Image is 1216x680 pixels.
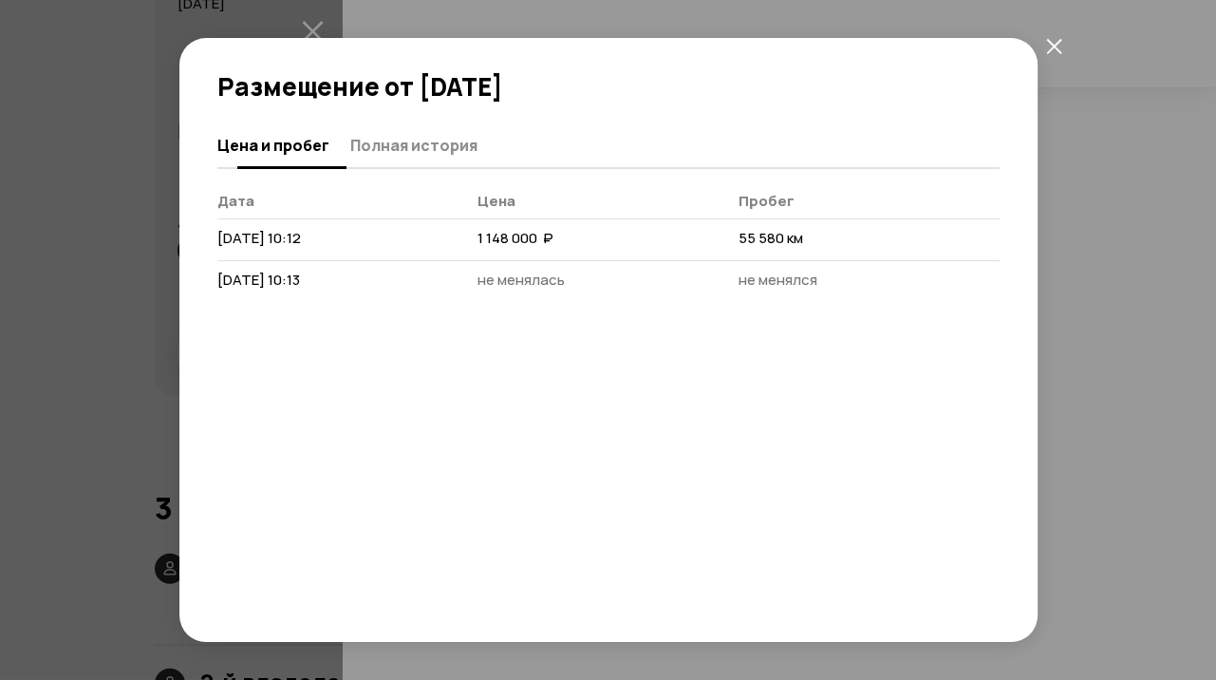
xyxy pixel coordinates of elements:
[477,228,553,248] span: 1 148 000 ₽
[217,270,300,290] span: [DATE] 10:13
[477,270,565,290] span: не менялась
[217,136,329,155] span: Цена и пробег
[477,191,515,211] span: Цена
[739,270,817,290] span: не менялся
[1038,28,1072,63] button: закрыть
[217,191,254,211] span: Дата
[217,228,301,248] span: [DATE] 10:12
[350,136,477,155] span: Полная история
[739,191,795,211] span: Пробег
[739,228,803,248] span: 55 580 км
[217,72,1000,101] h2: Размещение от [DATE]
